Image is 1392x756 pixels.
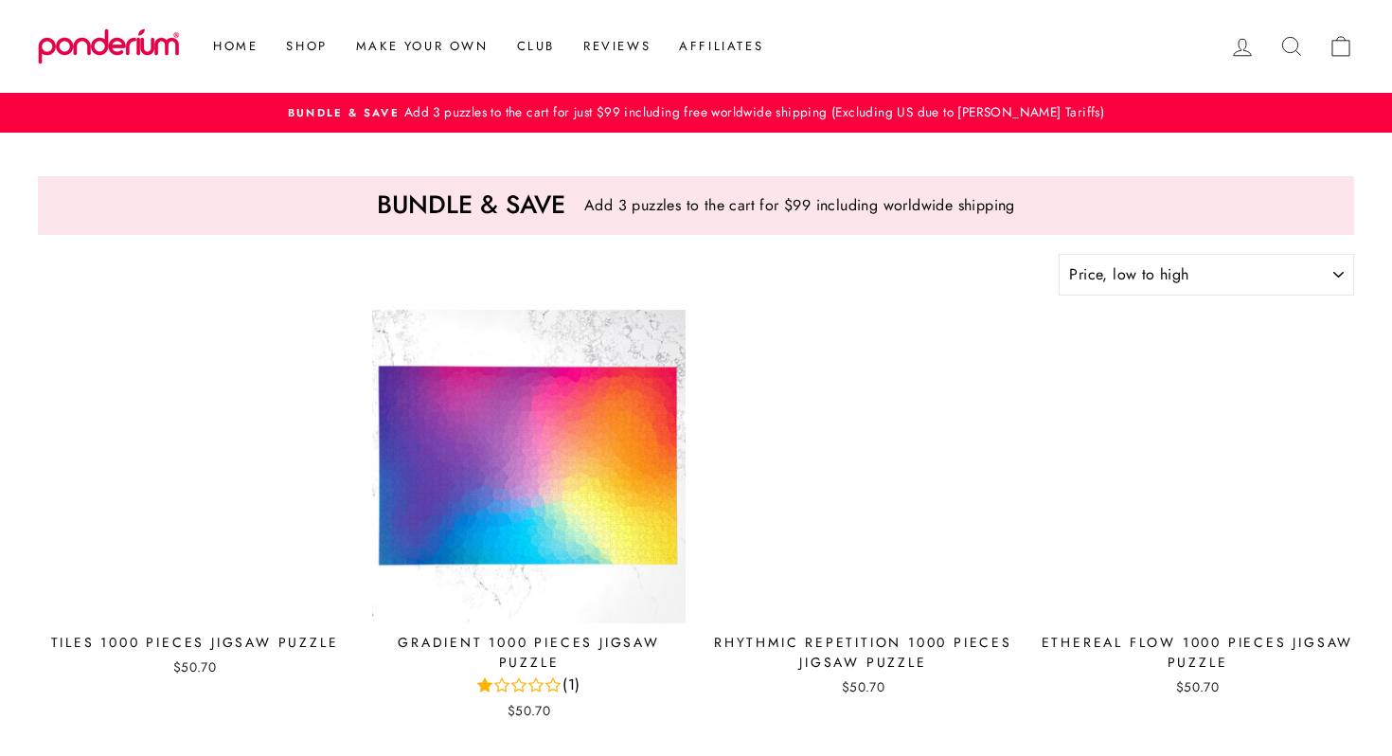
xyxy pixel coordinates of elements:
span: (1) [562,674,580,696]
span: Bundle & Save [288,105,400,120]
a: Reviews [569,29,665,63]
span: Add 3 puzzles to the cart for just $99 including free worldwide shipping (Excluding US due to [PE... [400,102,1104,121]
p: Add 3 puzzles to the cart for $99 including worldwide shipping [584,196,1015,214]
a: Home [199,29,272,63]
a: Ethereal Flow 1000 Pieces Jigsaw Puzzle $50.70 [1041,310,1354,702]
p: Bundle & save [377,190,565,221]
a: Bundle & SaveAdd 3 puzzles to the cart for just $99 including free worldwide shipping (Excluding ... [43,102,1349,123]
div: $50.70 [38,657,351,676]
div: $50.70 [1041,677,1354,696]
a: Club [503,29,569,63]
div: $50.70 [372,701,686,720]
a: Tiles 1000 Pieces Jigsaw Puzzle $50.70 [38,310,351,682]
div: Gradient 1000 Pieces Jigsaw Puzzle [372,633,686,673]
div: 1.0 rating (1 votes) [372,673,686,696]
div: Ethereal Flow 1000 Pieces Jigsaw Puzzle [1041,633,1354,673]
a: Gradient 1000 Pieces Jigsaw Puzzle1.0 rating (1 votes) $50.70 [372,310,686,727]
img: Ponderium [38,28,180,64]
a: Rhythmic Repetition 1000 Pieces Jigsaw Puzzle $50.70 [706,310,1020,702]
div: Rhythmic Repetition 1000 Pieces Jigsaw Puzzle [706,633,1020,673]
a: Affiliates [665,29,777,63]
ul: Primary [189,29,777,63]
div: Tiles 1000 Pieces Jigsaw Puzzle [38,633,351,653]
a: Make Your Own [342,29,503,63]
a: Shop [272,29,341,63]
div: $50.70 [706,677,1020,696]
a: Bundle & saveAdd 3 puzzles to the cart for $99 including worldwide shipping [38,176,1354,235]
